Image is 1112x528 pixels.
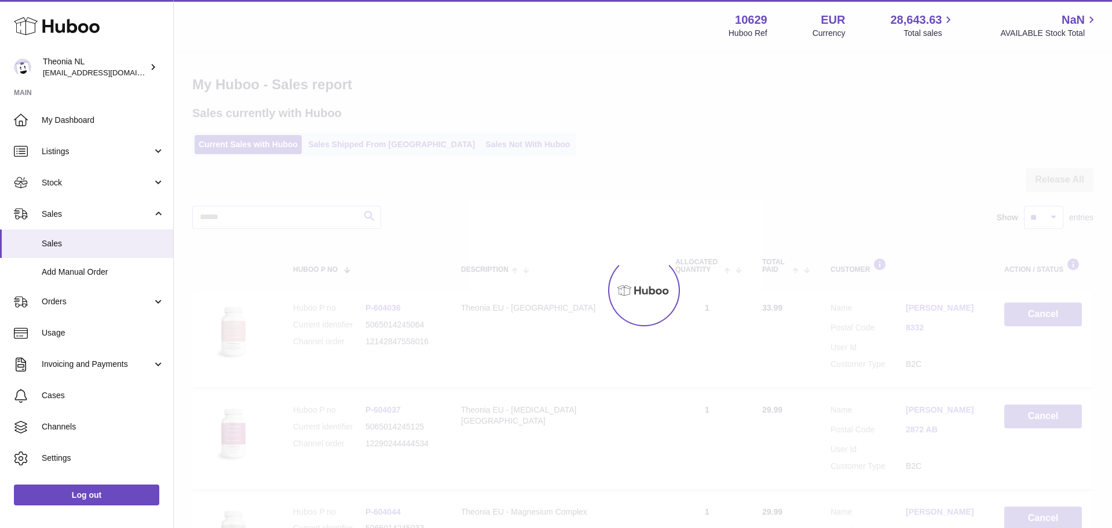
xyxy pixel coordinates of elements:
[42,146,152,157] span: Listings
[813,28,846,39] div: Currency
[42,238,164,249] span: Sales
[42,209,152,220] span: Sales
[821,12,845,28] strong: EUR
[42,421,164,432] span: Channels
[1000,28,1098,39] span: AVAILABLE Stock Total
[42,390,164,401] span: Cases
[14,59,31,76] img: info@wholesomegoods.eu
[890,12,942,28] span: 28,643.63
[43,56,147,78] div: Theonia NL
[42,115,164,126] span: My Dashboard
[890,12,955,39] a: 28,643.63 Total sales
[42,177,152,188] span: Stock
[14,485,159,505] a: Log out
[735,12,767,28] strong: 10629
[42,453,164,464] span: Settings
[729,28,767,39] div: Huboo Ref
[42,267,164,278] span: Add Manual Order
[1062,12,1085,28] span: NaN
[42,296,152,307] span: Orders
[1000,12,1098,39] a: NaN AVAILABLE Stock Total
[42,327,164,338] span: Usage
[43,68,170,77] span: [EMAIL_ADDRESS][DOMAIN_NAME]
[904,28,955,39] span: Total sales
[42,359,152,370] span: Invoicing and Payments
